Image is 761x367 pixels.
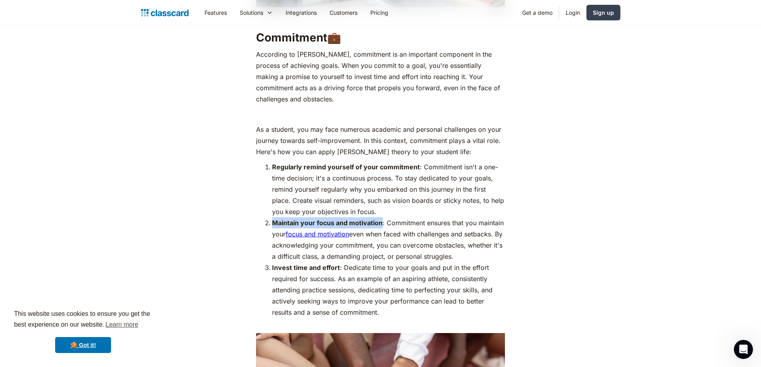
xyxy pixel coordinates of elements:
p: As a student, you may face numerous academic and personal challenges on your journey towards self... [256,124,505,157]
a: Features [198,4,233,22]
a: Customers [323,4,364,22]
span: This website uses cookies to ensure you get the best experience on our website. [14,309,152,331]
a: Login [559,4,586,22]
a: Logo [141,7,189,18]
div: cookieconsent [6,302,160,361]
div: Sign up [593,8,614,17]
strong: Regularly remind yourself of your commitment [272,163,420,171]
p: ‍ [256,109,505,120]
li: : Commitment isn't a one-time decision; it's a continuous process. To stay dedicated to your goal... [272,161,505,217]
li: : Dedicate time to your goals and put in the effort required for success. As an example of an asp... [272,262,505,329]
p: According to [PERSON_NAME], commitment is an important component in the process of achieving goal... [256,49,505,105]
strong: Maintain your focus and motivation [272,219,383,227]
a: Pricing [364,4,395,22]
strong: Invest time and effort [272,264,340,272]
a: dismiss cookie message [55,337,111,353]
strong: 💼 [327,31,341,44]
a: Get a demo [516,4,559,22]
iframe: Intercom live chat [734,340,753,359]
a: learn more about cookies [104,319,139,331]
div: Solutions [233,4,279,22]
a: Sign up [586,5,620,20]
li: : Commitment ensures that you maintain your even when faced with challenges and setbacks. By ackn... [272,217,505,262]
a: Integrations [279,4,323,22]
h2: Commitment [256,30,505,45]
a: focus and motivation [286,230,349,238]
div: Solutions [240,8,263,17]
